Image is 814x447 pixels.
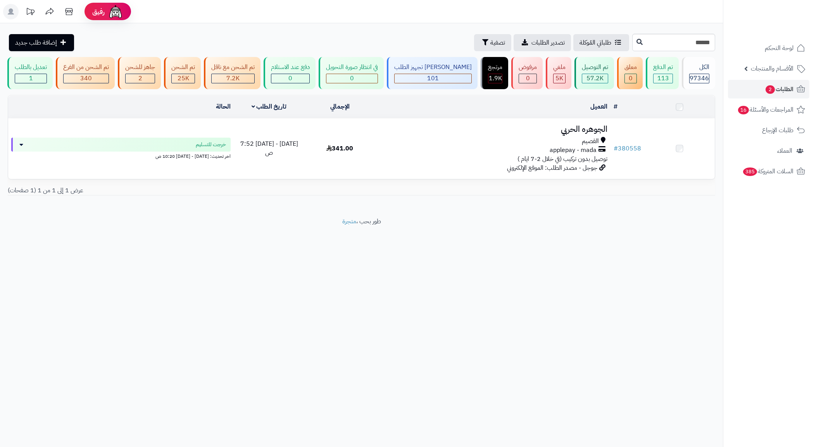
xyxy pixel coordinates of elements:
[162,57,202,89] a: تم الشحن 25K
[15,63,47,72] div: تعديل بالطلب
[252,102,287,111] a: تاريخ الطلب
[202,57,262,89] a: تم الشحن مع ناقل 7.2K
[507,163,597,173] span: جوجل - مصدر الطلب: الموقع الإلكتروني
[126,74,155,83] div: 2
[629,74,633,83] span: 0
[573,34,629,51] a: طلباتي المُوكلة
[614,144,618,153] span: #
[762,125,793,136] span: طلبات الإرجاع
[488,74,502,83] div: 1855
[654,74,673,83] div: 113
[765,84,793,95] span: الطلبات
[582,74,608,83] div: 57200
[64,74,109,83] div: 340
[616,57,644,89] a: معلق 0
[531,38,565,47] span: تصدير الطلبات
[15,38,57,47] span: إضافة طلب جديد
[171,63,195,72] div: تم الشحن
[489,74,502,83] span: 1.9K
[728,121,809,140] a: طلبات الإرجاع
[262,57,317,89] a: دفع عند الاستلام 0
[29,74,33,83] span: 1
[378,125,607,134] h3: الجوهره الحربي
[226,74,240,83] span: 7.2K
[657,74,669,83] span: 113
[765,43,793,54] span: لوحة التحكم
[680,57,717,89] a: الكل97346
[326,144,353,153] span: 341.00
[178,74,189,83] span: 25K
[54,57,116,89] a: تم الشحن من الفرع 340
[11,152,231,160] div: اخر تحديث: [DATE] - [DATE] 10:20 ص
[738,106,749,114] span: 16
[625,74,636,83] div: 0
[326,74,378,83] div: 0
[614,144,641,153] a: #380558
[644,57,680,89] a: تم الدفع 113
[211,63,255,72] div: تم الشحن مع ناقل
[728,80,809,98] a: الطلبات2
[271,74,309,83] div: 0
[216,102,231,111] a: الحالة
[116,57,162,89] a: جاهز للشحن 2
[761,19,807,36] img: logo-2.png
[172,74,195,83] div: 24987
[342,217,356,226] a: متجرة
[737,104,793,115] span: المراجعات والأسئلة
[510,57,544,89] a: مرفوض 0
[427,74,439,83] span: 101
[317,57,385,89] a: في انتظار صورة التحويل 0
[350,74,354,83] span: 0
[21,4,40,21] a: تحديثات المنصة
[9,34,74,51] a: إضافة طلب جديد
[544,57,573,89] a: ملغي 5K
[624,63,637,72] div: معلق
[80,74,92,83] span: 340
[385,57,479,89] a: [PERSON_NAME] تجهيز الطلب 101
[728,162,809,181] a: السلات المتروكة385
[125,63,155,72] div: جاهز للشحن
[15,74,47,83] div: 1
[751,63,793,74] span: الأقسام والمنتجات
[743,167,757,176] span: 385
[590,102,607,111] a: العميل
[288,74,292,83] span: 0
[479,57,510,89] a: مرتجع 1.9K
[728,142,809,160] a: العملاء
[92,7,105,16] span: رفيق
[554,74,565,83] div: 5009
[326,63,378,72] div: في انتظار صورة التحويل
[582,137,599,146] span: القصيم
[196,141,226,148] span: خرجت للتسليم
[728,39,809,57] a: لوحة التحكم
[6,57,54,89] a: تعديل بالطلب 1
[519,63,537,72] div: مرفوض
[777,145,792,156] span: العملاء
[330,102,350,111] a: الإجمالي
[212,74,254,83] div: 7222
[550,146,597,155] span: applepay - mada
[138,74,142,83] span: 2
[271,63,310,72] div: دفع عند الاستلام
[742,166,793,177] span: السلات المتروكة
[490,38,505,47] span: تصفية
[689,63,709,72] div: الكل
[690,74,709,83] span: 97346
[517,154,607,164] span: توصيل بدون تركيب (في خلال 2-7 ايام )
[553,63,566,72] div: ملغي
[394,63,472,72] div: [PERSON_NAME] تجهيز الطلب
[766,85,775,94] span: 2
[579,38,611,47] span: طلباتي المُوكلة
[240,139,298,157] span: [DATE] - [DATE] 7:52 ص
[573,57,616,89] a: تم التوصيل 57.2K
[514,34,571,51] a: تصدير الطلبات
[2,186,362,195] div: عرض 1 إلى 1 من 1 (1 صفحات)
[555,74,563,83] span: 5K
[653,63,673,72] div: تم الدفع
[108,4,123,19] img: ai-face.png
[582,63,608,72] div: تم التوصيل
[488,63,502,72] div: مرتجع
[614,102,617,111] a: #
[474,34,511,51] button: تصفية
[395,74,471,83] div: 101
